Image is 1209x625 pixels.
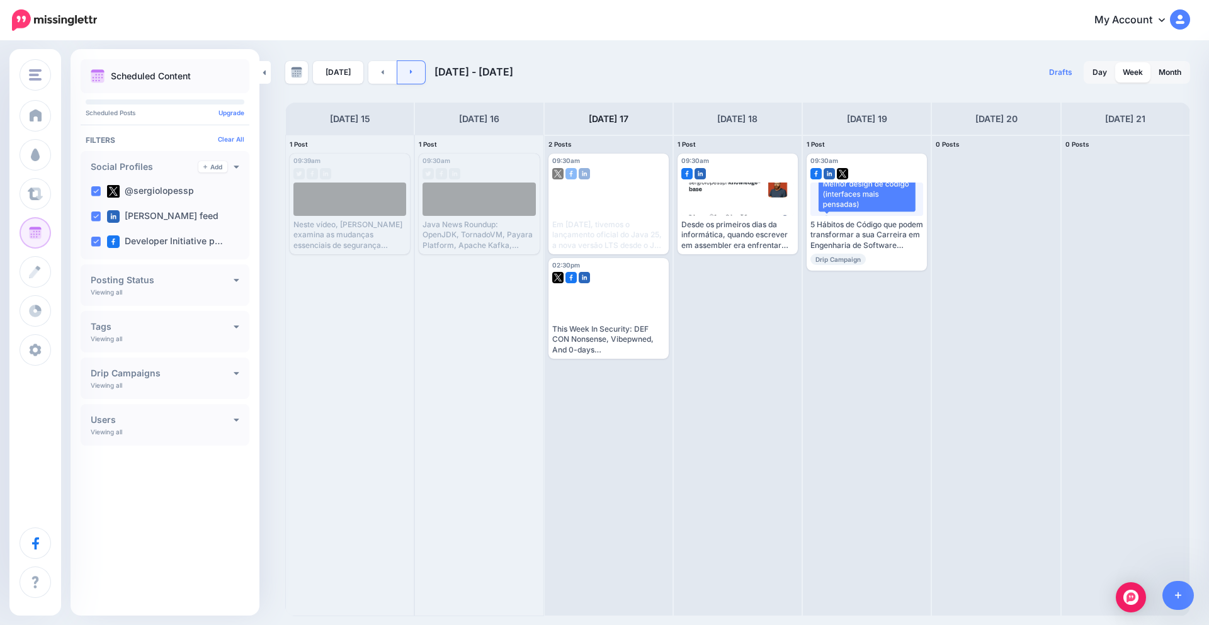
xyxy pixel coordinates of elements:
[552,157,580,164] span: 09:30am
[847,111,887,127] h4: [DATE] 19
[552,272,564,283] img: twitter-square.png
[681,168,693,179] img: facebook-square.png
[1065,140,1089,148] span: 0 Posts
[579,168,590,179] img: linkedin-square.png
[423,157,450,164] span: 09:30am
[936,140,960,148] span: 0 Posts
[91,69,105,83] img: calendar.png
[91,428,122,436] p: Viewing all
[824,168,835,179] img: linkedin-square.png
[810,254,866,265] span: Drip Campaign
[91,276,234,284] h4: Posting Status
[86,110,244,116] p: Scheduled Posts
[717,111,758,127] h4: [DATE] 18
[293,157,321,164] span: 09:39am
[681,157,709,164] span: 09:30am
[91,162,198,171] h4: Social Profiles
[91,288,122,296] p: Viewing all
[107,185,194,198] label: @sergiolopessp
[198,161,227,172] a: Add
[419,140,437,148] span: 1 Post
[975,111,1018,127] h4: [DATE] 20
[552,261,580,269] span: 02:30pm
[1115,62,1150,82] a: Week
[12,9,97,31] img: Missinglettr
[548,140,572,148] span: 2 Posts
[810,220,923,251] div: 5 Hábitos de Código que podem transformar a sua Carreira em Engenharia de Software ▸ [URL] #java ...
[1085,62,1115,82] a: Day
[107,185,120,198] img: twitter-square.png
[552,220,665,251] div: Em [DATE], tivemos o lançamento oficial do Java 25, a nova versão LTS desde o JDK 21. Versionamen...
[1042,61,1080,84] a: Drafts
[565,272,577,283] img: facebook-square.png
[107,235,120,248] img: facebook-square.png
[434,65,513,78] span: [DATE] - [DATE]
[218,135,244,143] a: Clear All
[293,168,305,179] img: twitter-grey-square.png
[86,135,244,145] h4: Filters
[810,157,838,164] span: 09:30am
[29,69,42,81] img: menu.png
[552,324,665,355] div: This Week In Security: DEF CON Nonsense, Vibepwned, And 0-days [URL][DOMAIN_NAME]
[107,235,223,248] label: Developer Initiative p…
[91,322,234,331] h4: Tags
[807,140,825,148] span: 1 Post
[565,168,577,179] img: facebook-square.png
[1049,69,1072,76] span: Drafts
[107,210,120,223] img: linkedin-square.png
[1082,5,1190,36] a: My Account
[91,415,234,424] h4: Users
[695,168,706,179] img: linkedin-square.png
[837,168,848,179] img: twitter-square.png
[290,140,308,148] span: 1 Post
[810,168,822,179] img: facebook-square.png
[1116,582,1146,612] div: Open Intercom Messenger
[291,67,302,78] img: calendar-grey-darker.png
[678,140,696,148] span: 1 Post
[449,168,460,179] img: linkedin-grey-square.png
[1151,62,1189,82] a: Month
[320,168,331,179] img: linkedin-grey-square.png
[436,168,447,179] img: facebook-grey-square.png
[111,72,191,81] p: Scheduled Content
[423,220,535,251] div: Java News Roundup: OpenJDK, TornadoVM, Payara Platform, Apache Kafka, Grails, Micronaut [URL][DOM...
[107,210,219,223] label: [PERSON_NAME] feed
[579,272,590,283] img: linkedin-square.png
[307,168,318,179] img: facebook-grey-square.png
[1105,111,1145,127] h4: [DATE] 21
[552,168,564,179] img: twitter-square.png
[330,111,370,127] h4: [DATE] 15
[91,381,122,389] p: Viewing all
[459,111,499,127] h4: [DATE] 16
[423,168,434,179] img: twitter-grey-square.png
[91,369,234,378] h4: Drip Campaigns
[293,220,406,251] div: Neste vídeo, [PERSON_NAME] examina as mudanças essenciais de segurança introduzidas após o JDK 21...
[313,61,363,84] a: [DATE]
[681,220,794,251] div: Desde os primeiros dias da informática, quando escrever em assembler era enfrentar cada bit indiv...
[91,335,122,342] p: Viewing all
[589,111,628,127] h4: [DATE] 17
[219,109,244,116] a: Upgrade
